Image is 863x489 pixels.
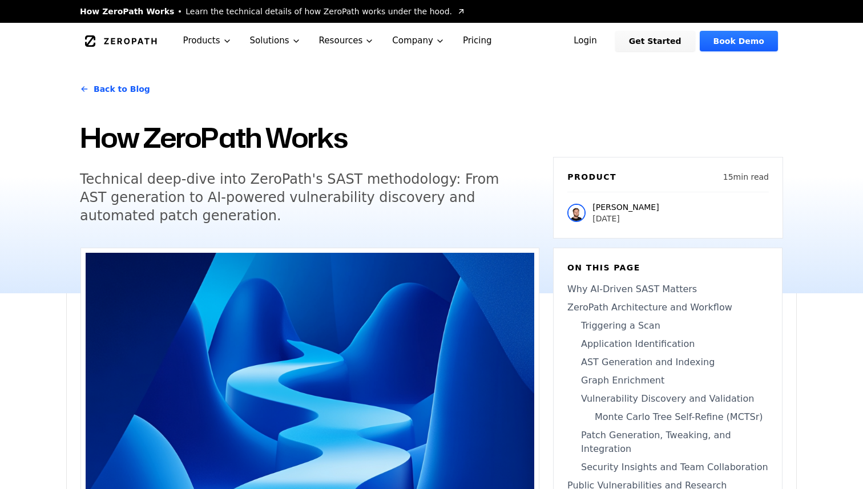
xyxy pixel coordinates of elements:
a: Back to Blog [80,73,150,105]
h1: How ZeroPath Works [80,119,539,156]
p: [DATE] [592,213,659,224]
nav: Global [66,23,797,59]
a: Triggering a Scan [567,319,768,333]
a: Application Identification [567,337,768,351]
button: Resources [310,23,384,59]
button: Products [174,23,241,59]
a: ZeroPath Architecture and Workflow [567,301,768,314]
h6: Product [567,171,616,183]
a: AST Generation and Indexing [567,355,768,369]
img: Raphael Karger [567,204,586,222]
h6: On this page [567,262,768,273]
a: Vulnerability Discovery and Validation [567,392,768,406]
h5: Technical deep-dive into ZeroPath's SAST methodology: From AST generation to AI-powered vulnerabi... [80,170,518,225]
a: Get Started [615,31,695,51]
a: Security Insights and Team Collaboration [567,460,768,474]
a: Pricing [454,23,501,59]
p: [PERSON_NAME] [592,201,659,213]
a: Graph Enrichment [567,374,768,387]
p: 15 min read [723,171,769,183]
a: Login [560,31,611,51]
a: Monte Carlo Tree Self-Refine (MCTSr) [567,410,768,424]
a: How ZeroPath WorksLearn the technical details of how ZeroPath works under the hood. [80,6,466,17]
span: Learn the technical details of how ZeroPath works under the hood. [185,6,452,17]
button: Solutions [241,23,310,59]
a: Why AI-Driven SAST Matters [567,282,768,296]
a: Book Demo [700,31,778,51]
span: How ZeroPath Works [80,6,174,17]
a: Patch Generation, Tweaking, and Integration [567,429,768,456]
button: Company [383,23,454,59]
